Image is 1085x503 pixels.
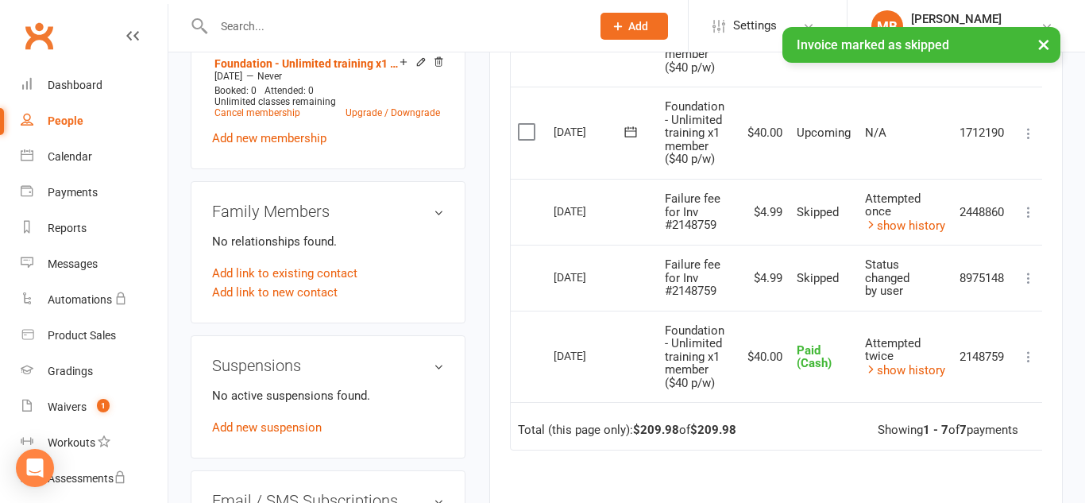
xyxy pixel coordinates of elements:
td: $4.99 [736,179,790,246]
div: Reports [48,222,87,234]
div: — [210,70,444,83]
div: Total (this page only): of [518,424,736,437]
strong: $209.98 [633,423,679,437]
span: 1 [97,399,110,412]
a: Upgrade / Downgrade [346,107,440,118]
a: Messages [21,246,168,282]
a: Add new suspension [212,420,322,435]
span: Never [257,71,282,82]
strong: 1 - 7 [923,423,948,437]
span: Failure fee for Inv #2148759 [665,192,720,232]
div: People [48,114,83,127]
strong: $209.98 [690,423,736,437]
div: Messages [48,257,98,270]
span: [DATE] [214,71,242,82]
a: Clubworx [19,16,59,56]
span: Skipped [797,271,839,285]
td: 8975148 [952,245,1012,311]
td: 2148759 [952,311,1012,403]
p: No relationships found. [212,232,444,251]
span: Upcoming [797,126,851,140]
span: Status changed by user [865,257,909,298]
div: [DATE] [554,265,627,289]
a: Assessments [21,461,168,497]
p: No active suspensions found. [212,386,444,405]
span: Skipped [797,205,839,219]
div: Assessments [48,472,126,485]
span: Failure fee for Inv #2148759 [665,257,720,298]
div: [DATE] [554,199,627,223]
a: People [21,103,168,139]
div: Draig Bella Vista [911,26,1002,41]
a: Product Sales [21,318,168,354]
a: Calendar [21,139,168,175]
strong: 7 [960,423,967,437]
span: Paid (Cash) [797,343,832,371]
div: Payments [48,186,98,199]
button: × [1029,27,1058,61]
span: Booked: 0 [214,85,257,96]
div: Invoice marked as skipped [782,27,1060,63]
div: Calendar [48,150,92,163]
span: Settings [733,8,777,44]
div: [PERSON_NAME] [911,12,1002,26]
span: N/A [865,126,886,140]
input: Search... [209,15,580,37]
span: Add [628,20,648,33]
span: Unlimited classes remaining [214,96,336,107]
a: Reports [21,211,168,246]
div: MB [871,10,903,42]
a: Cancel membership [214,107,300,118]
div: Open Intercom Messenger [16,449,54,487]
button: Add [600,13,668,40]
a: Gradings [21,354,168,389]
td: $40.00 [736,87,790,179]
div: Workouts [48,436,95,449]
a: Add link to existing contact [212,264,357,283]
a: Add new membership [212,131,326,145]
div: Gradings [48,365,93,377]
span: Attempted once [865,192,921,219]
a: Add link to new contact [212,283,338,302]
td: $4.99 [736,245,790,311]
div: Showing of payments [878,424,1018,437]
td: 2448860 [952,179,1012,246]
a: Workouts [21,425,168,461]
a: Payments [21,175,168,211]
a: show history [865,219,945,233]
div: Automations [48,293,112,306]
td: 1712190 [952,87,1012,179]
div: [DATE] [554,119,627,144]
div: Waivers [48,400,87,413]
a: show history [865,363,945,377]
a: Automations [21,282,168,318]
a: Dashboard [21,68,168,103]
span: Attended: 0 [264,85,314,96]
h3: Family Members [212,203,444,220]
span: Foundation - Unlimited training x1 member ($40 p/w) [665,323,724,390]
a: Waivers 1 [21,389,168,425]
td: $40.00 [736,311,790,403]
span: Foundation - Unlimited training x1 member ($40 p/w) [665,99,724,166]
div: Dashboard [48,79,102,91]
div: Product Sales [48,329,116,342]
div: [DATE] [554,343,627,368]
h3: Suspensions [212,357,444,374]
span: Attempted twice [865,336,921,364]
